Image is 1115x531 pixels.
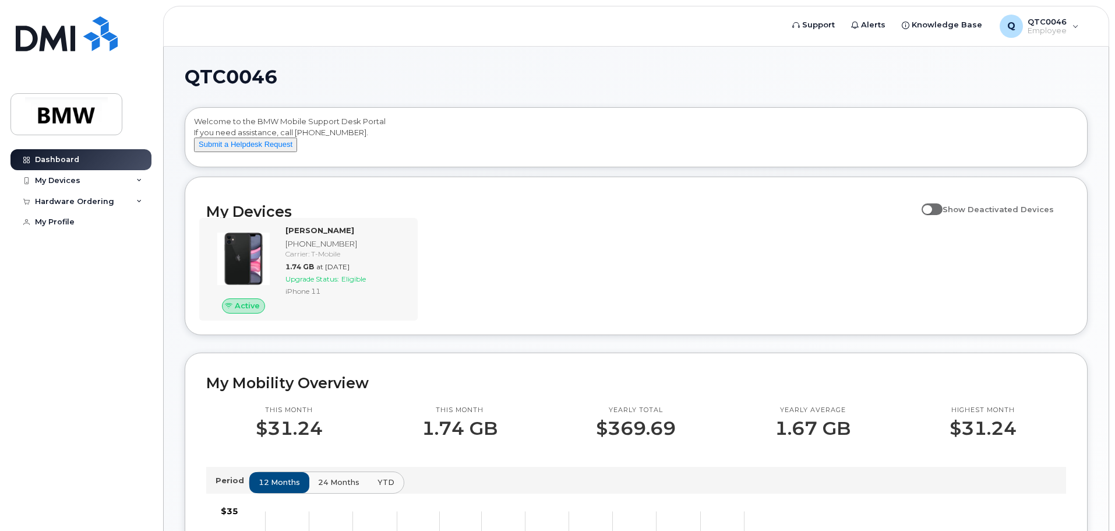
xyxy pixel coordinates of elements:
[318,477,359,488] span: 24 months
[922,198,931,208] input: Show Deactivated Devices
[206,225,411,314] a: Active[PERSON_NAME][PHONE_NUMBER]Carrier: T-Mobile1.74 GBat [DATE]Upgrade Status:EligibleiPhone 11
[950,418,1017,439] p: $31.24
[194,139,297,149] a: Submit a Helpdesk Request
[185,68,277,86] span: QTC0046
[285,249,406,259] div: Carrier: T-Mobile
[1064,480,1106,522] iframe: Messenger Launcher
[235,300,260,311] span: Active
[256,406,323,415] p: This month
[341,275,366,283] span: Eligible
[194,138,297,152] button: Submit a Helpdesk Request
[256,418,323,439] p: $31.24
[775,406,851,415] p: Yearly average
[216,231,271,287] img: iPhone_11.jpg
[285,286,406,296] div: iPhone 11
[596,418,676,439] p: $369.69
[422,418,497,439] p: 1.74 GB
[422,406,497,415] p: This month
[221,506,238,516] tspan: $35
[285,262,314,271] span: 1.74 GB
[194,116,1078,163] div: Welcome to the BMW Mobile Support Desk Portal If you need assistance, call [PHONE_NUMBER].
[216,475,249,486] p: Period
[775,418,851,439] p: 1.67 GB
[285,226,354,235] strong: [PERSON_NAME]
[950,406,1017,415] p: Highest month
[943,205,1054,214] span: Show Deactivated Devices
[285,275,339,283] span: Upgrade Status:
[285,238,406,249] div: [PHONE_NUMBER]
[596,406,676,415] p: Yearly total
[377,477,394,488] span: YTD
[316,262,350,271] span: at [DATE]
[206,374,1066,392] h2: My Mobility Overview
[206,203,916,220] h2: My Devices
